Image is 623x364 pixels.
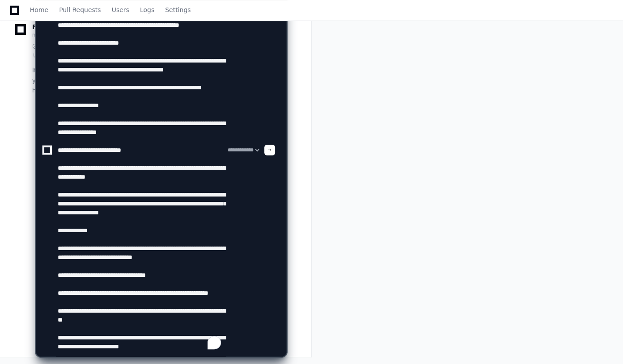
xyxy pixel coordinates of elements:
span: Logs [140,7,154,13]
span: Pull Requests [59,7,101,13]
span: Settings [165,7,191,13]
span: Users [112,7,129,13]
span: Home [30,7,48,13]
